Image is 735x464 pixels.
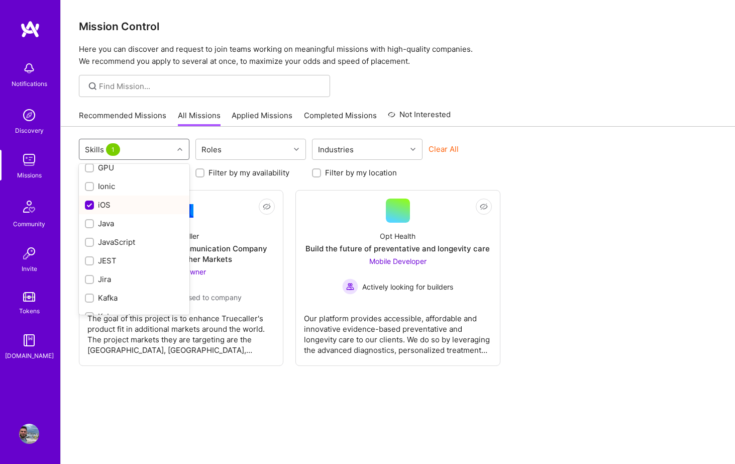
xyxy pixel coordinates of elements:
div: Jira [85,274,183,285]
div: Invite [22,263,37,274]
span: Builders proposed to company [141,292,242,303]
p: Here you can discover and request to join teams working on meaningful missions with high-quality ... [79,43,717,67]
img: Community [17,195,41,219]
div: The goal of this project is to enhance Truecaller's product fit in additional markets around the ... [87,305,275,355]
a: Recommended Missions [79,110,166,127]
img: teamwork [19,150,39,170]
img: logo [20,20,40,38]
div: Kafka [85,293,183,303]
a: User Avatar [17,424,42,444]
a: Opt HealthBuild the future of preventative and longevity careMobile Developer Actively looking fo... [304,199,491,357]
label: Filter by my location [325,167,397,178]
img: guide book [19,330,39,350]
button: Clear All [429,144,459,154]
div: Java [85,218,183,229]
div: iOS [85,200,183,210]
div: Community [13,219,45,229]
div: Industries [316,142,356,157]
div: Discovery [15,125,44,136]
label: Filter by my availability [208,167,289,178]
span: Actively looking for builders [362,282,453,292]
div: GPU [85,162,183,173]
img: User Avatar [19,424,39,444]
a: Completed Missions [304,110,377,127]
i: icon EyeClosed [480,203,488,211]
img: bell [19,58,39,78]
div: Tokens [19,306,40,316]
div: Ionic [85,181,183,192]
a: Not Interested [388,109,451,127]
img: Invite [19,243,39,263]
a: All Missions [178,110,221,127]
input: Find Mission... [99,81,323,91]
div: Our platform provides accessible, affordable and innovative evidence-based preventative and longe... [304,305,491,355]
i: icon SearchGrey [87,80,98,92]
div: JEST [85,255,183,266]
div: Missions [17,170,42,180]
a: Applied Missions [232,110,292,127]
span: Mobile Developer [369,257,427,265]
span: 1 [106,143,120,156]
div: Opt Health [380,231,415,241]
h3: Mission Control [79,20,717,33]
div: Build the future of preventative and longevity care [305,243,490,254]
i: icon Chevron [177,147,182,152]
i: icon Chevron [294,147,299,152]
img: Actively looking for builders [342,279,358,295]
div: Roles [199,142,224,157]
img: tokens [23,292,35,302]
div: [DOMAIN_NAME] [5,350,54,361]
div: Notifications [12,78,47,89]
i: icon Chevron [410,147,415,152]
img: discovery [19,105,39,125]
div: Kubernetes [85,311,183,322]
div: JavaScript [85,237,183,247]
i: icon EyeClosed [263,203,271,211]
div: Skills [82,142,125,157]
